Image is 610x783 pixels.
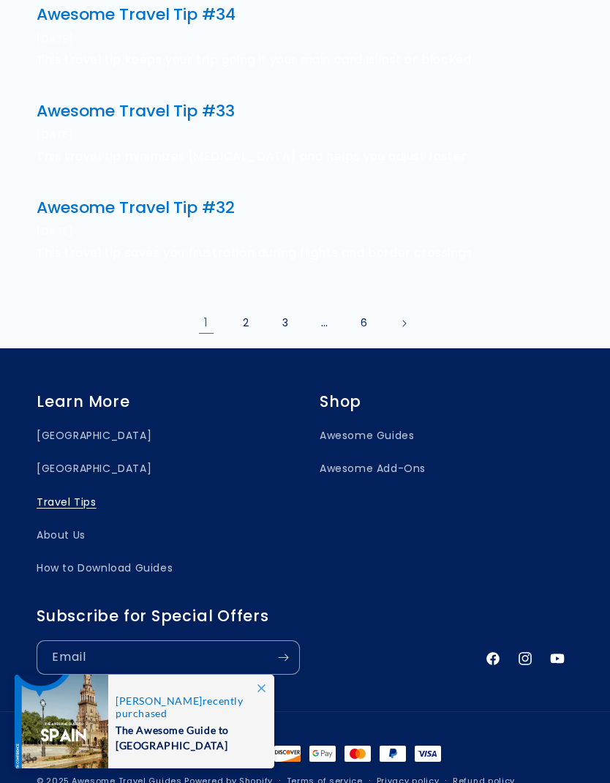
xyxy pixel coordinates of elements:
[37,100,235,122] a: Awesome Travel Tip #33
[37,392,290,411] h2: Learn More
[37,30,74,48] time: [DATE]
[37,196,235,219] a: Awesome Travel Tip #32
[37,244,573,263] p: This travel tip saves you frustration during flights and border crossings
[37,3,236,26] a: Awesome Travel Tip #34
[230,307,262,340] a: Page 2
[348,307,380,340] a: Page 6
[116,694,203,707] span: [PERSON_NAME]
[388,307,420,340] a: Next page
[37,486,97,519] a: Travel Tips
[320,452,426,485] a: Awesome Add-Ons
[37,427,151,452] a: [GEOGRAPHIC_DATA]
[267,640,299,675] button: Subscribe
[320,392,573,411] h2: Shop
[37,222,74,241] time: [DATE]
[269,307,301,340] a: Page 3
[309,307,341,340] span: …
[37,452,151,485] a: [GEOGRAPHIC_DATA]
[190,307,222,340] a: Page 1
[37,552,173,585] a: How to Download Guides
[320,427,414,452] a: Awesome Guides
[37,50,573,70] p: This travel tip keeps your trip going if your main card is lost or blocked
[116,694,259,719] span: recently purchased
[37,307,573,340] nav: Pagination
[37,147,573,166] p: This travel tip minimizes [MEDICAL_DATA] and helps you adjust faster
[116,719,259,753] span: The Awesome Guide to [GEOGRAPHIC_DATA]
[37,607,470,626] h2: Subscribe for Special Offers
[37,519,86,552] a: About Us
[37,126,74,144] time: [DATE]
